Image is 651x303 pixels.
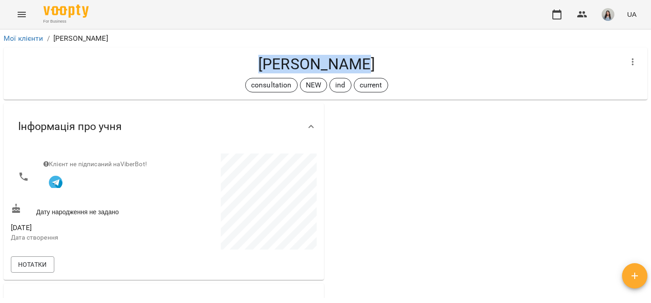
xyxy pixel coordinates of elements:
h4: [PERSON_NAME] [11,55,622,73]
span: [DATE] [11,222,162,233]
span: Нотатки [18,259,47,270]
p: [PERSON_NAME] [53,33,108,44]
p: Дата створення [11,233,162,242]
div: consultation [245,78,298,92]
span: Інформація про учня [18,120,122,134]
button: Menu [11,4,33,25]
button: UA [623,6,640,23]
span: UA [627,10,637,19]
span: For Business [43,19,89,24]
img: Telegram [49,176,62,189]
p: consultation [251,80,292,91]
div: Інформація про учня [4,103,324,150]
div: Дату народження не задано [9,202,164,218]
img: 00729b20cbacae7f74f09ddf478bc520.jpg [602,8,614,21]
img: Voopty Logo [43,5,89,18]
button: Клієнт підписаний на VooptyBot [43,169,68,193]
p: NEW [306,80,321,91]
li: / [47,33,50,44]
div: current [354,78,388,92]
p: current [360,80,382,91]
a: Мої клієнти [4,34,43,43]
button: Нотатки [11,256,54,273]
div: NEW [300,78,327,92]
p: ind [335,80,345,91]
div: ind [329,78,351,92]
nav: breadcrumb [4,33,647,44]
span: Клієнт не підписаний на ViberBot! [43,160,147,168]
